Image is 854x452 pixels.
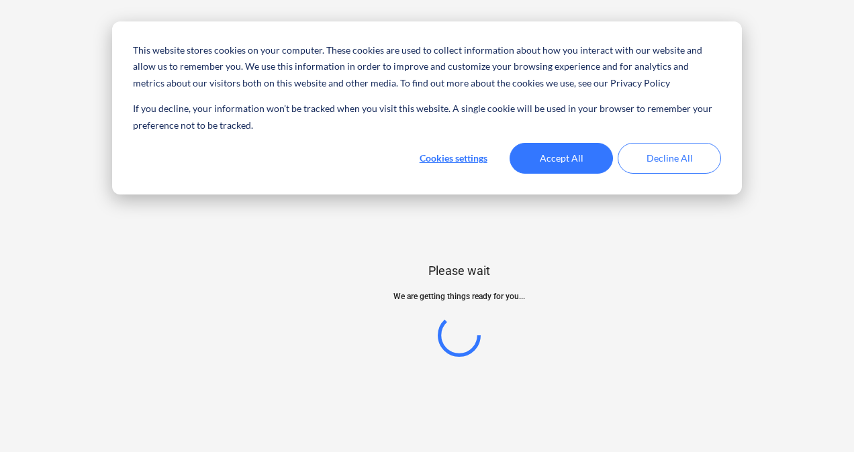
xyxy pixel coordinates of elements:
button: Accept All [510,143,613,174]
button: Decline All [618,143,721,174]
p: If you decline, your information won’t be tracked when you visit this website. A single cookie wi... [133,101,721,133]
p: This website stores cookies on your computer. These cookies are used to collect information about... [133,42,721,92]
button: Cookies settings [401,143,505,174]
p: Please wait [428,263,490,279]
p: We are getting things ready for you... [393,290,525,304]
div: Cookie banner [112,21,742,194]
